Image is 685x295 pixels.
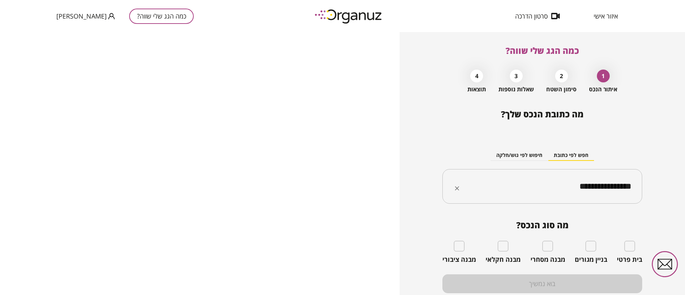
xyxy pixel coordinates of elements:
[597,70,610,82] div: 1
[575,256,607,264] span: בניין מגורים
[594,12,618,20] span: איזור אישי
[486,256,521,264] span: מבנה חקלאי
[531,256,565,264] span: מבנה מסחרי
[504,12,570,20] button: סרטון הדרכה
[491,150,548,161] button: חיפוש לפי גוש/חלקה
[129,9,194,24] button: כמה הגג שלי שווה?
[467,86,486,93] span: תוצאות
[506,45,579,56] span: כמה הגג שלי שווה?
[498,86,534,93] span: שאלות נוספות
[56,12,107,20] span: [PERSON_NAME]
[56,12,115,21] button: [PERSON_NAME]
[310,6,388,26] img: logo
[442,256,476,264] span: מבנה ציבורי
[555,70,568,82] div: 2
[510,70,523,82] div: 3
[470,70,483,82] div: 4
[589,86,617,93] span: איתור הנכס
[548,150,594,161] button: חפש לפי כתובת
[546,86,577,93] span: סימון השטח
[583,12,629,20] button: איזור אישי
[442,220,642,230] span: מה סוג הנכס?
[617,256,642,264] span: בית פרטי
[515,12,548,20] span: סרטון הדרכה
[501,108,584,120] span: מה כתובת הנכס שלך?
[452,183,462,193] button: Clear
